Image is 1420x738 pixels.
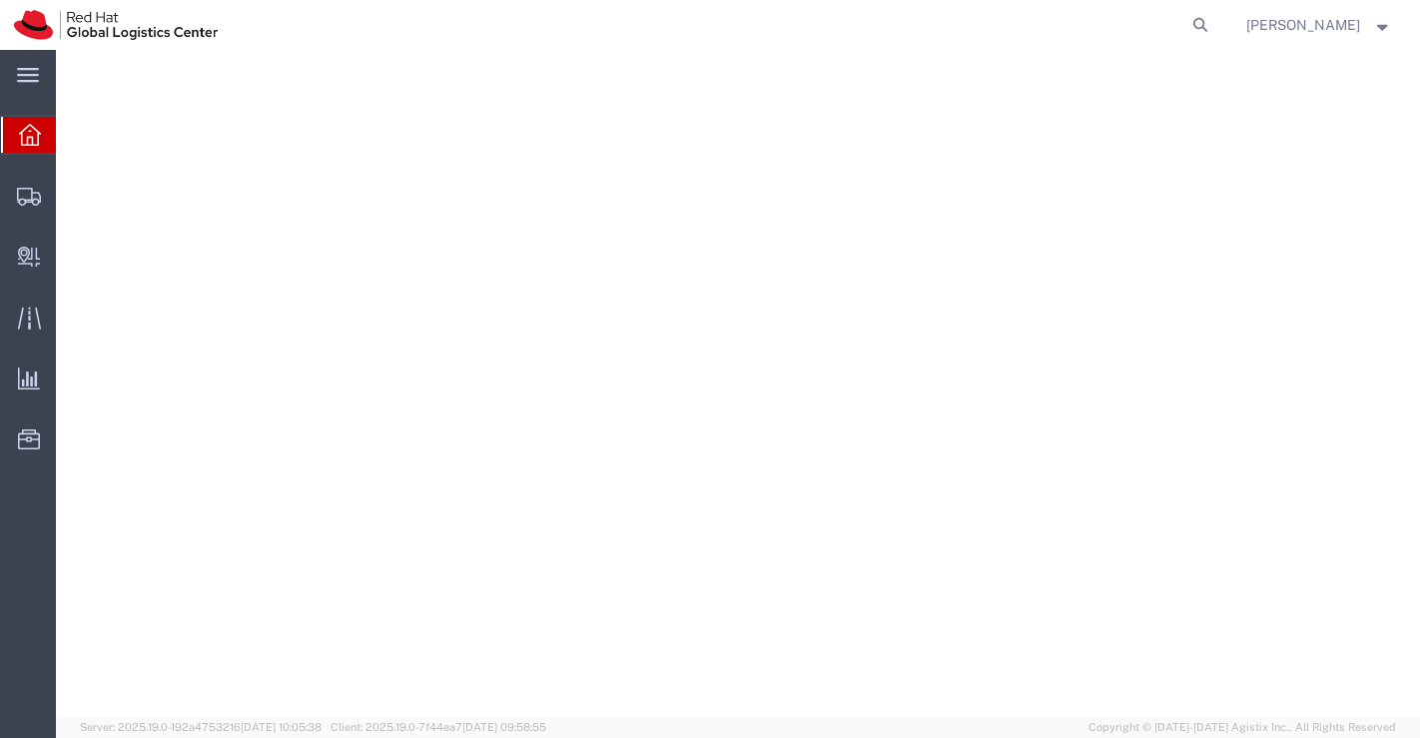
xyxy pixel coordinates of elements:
[462,721,546,733] span: [DATE] 09:58:55
[241,721,322,733] span: [DATE] 10:05:38
[1088,719,1396,736] span: Copyright © [DATE]-[DATE] Agistix Inc., All Rights Reserved
[80,721,322,733] span: Server: 2025.19.0-192a4753216
[331,721,546,733] span: Client: 2025.19.0-7f44ea7
[1246,14,1360,36] span: Sumitra Hansdah
[1245,13,1393,37] button: [PERSON_NAME]
[56,50,1420,717] iframe: FS Legacy Container
[14,10,218,40] img: logo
